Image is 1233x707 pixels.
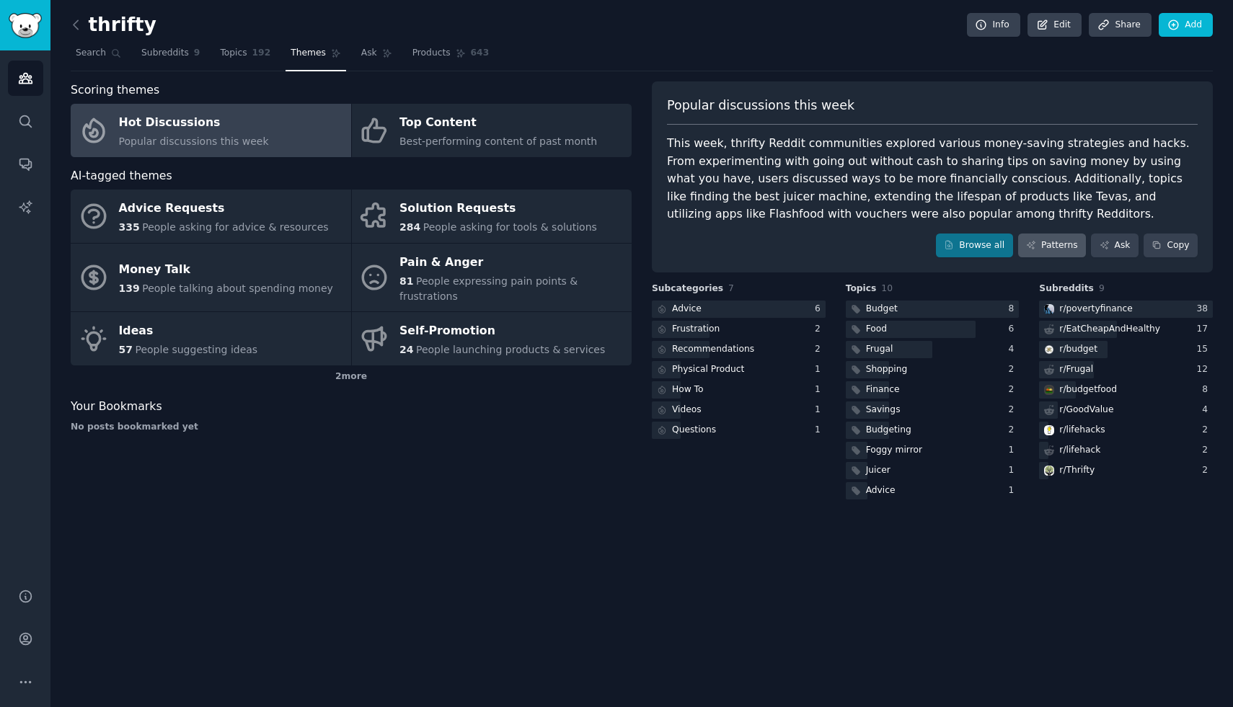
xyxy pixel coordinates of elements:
span: 9 [1099,283,1105,293]
span: Best-performing content of past month [399,135,597,147]
span: People asking for tools & solutions [423,221,597,233]
img: povertyfinance [1044,304,1054,314]
a: Advice Requests335People asking for advice & resources [71,190,351,243]
div: Videos [672,404,702,417]
span: 284 [399,221,420,233]
a: Themes [286,42,346,71]
div: 12 [1196,363,1213,376]
div: 1 [1009,464,1020,477]
div: How To [672,383,704,396]
span: Subreddits [141,47,189,60]
a: r/Frugal12 [1039,361,1213,379]
div: r/ budget [1059,343,1097,356]
div: Shopping [866,363,908,376]
div: Savings [866,404,901,417]
span: Popular discussions this week [667,97,854,115]
span: Topics [220,47,247,60]
div: 4 [1202,404,1213,417]
a: Physical Product1 [652,361,826,379]
div: 2 [1202,464,1213,477]
span: AI-tagged themes [71,167,172,185]
a: Edit [1027,13,1082,37]
div: r/ lifehack [1059,444,1100,457]
div: 2 [1009,383,1020,396]
div: 1 [1009,444,1020,457]
span: People launching products & services [416,344,605,355]
a: Budget8 [846,301,1020,319]
a: Add [1159,13,1213,37]
div: 1 [815,404,826,417]
div: 1 [1009,484,1020,497]
div: 2 [1202,444,1213,457]
h2: thrifty [71,14,156,37]
div: Self-Promotion [399,320,605,343]
div: 1 [815,383,826,396]
a: Videos1 [652,401,826,419]
div: r/ budgetfood [1059,383,1117,396]
a: budgetfoodr/budgetfood8 [1039,381,1213,399]
div: 15 [1196,343,1213,356]
div: Budget [866,303,898,316]
div: No posts bookmarked yet [71,421,632,434]
div: 2 [1009,404,1020,417]
a: r/lifehack2 [1039,442,1213,460]
a: Food6 [846,321,1020,339]
div: 2 [1202,424,1213,437]
div: 2 [815,343,826,356]
span: Products [412,47,451,60]
a: Search [71,42,126,71]
a: Foggy mirror1 [846,442,1020,460]
span: 9 [194,47,200,60]
div: 6 [815,303,826,316]
div: r/ Frugal [1059,363,1093,376]
div: Juicer [866,464,890,477]
a: Budgeting2 [846,422,1020,440]
a: r/EatCheapAndHealthy17 [1039,321,1213,339]
div: 2 [815,323,826,336]
div: This week, thrifty Reddit communities explored various money-saving strategies and hacks. From ex... [667,135,1198,223]
div: 38 [1196,303,1213,316]
div: Advice [866,484,896,497]
div: 2 more [71,365,632,388]
span: 643 [471,47,490,60]
div: 1 [815,424,826,437]
div: Questions [672,424,716,437]
a: Recommendations2 [652,341,826,359]
img: Thrifty [1044,466,1054,476]
span: Your Bookmarks [71,398,162,416]
a: Self-Promotion24People launching products & services [352,312,632,365]
a: Money Talk139People talking about spending money [71,244,351,312]
span: Scoring themes [71,81,159,99]
div: r/ Thrifty [1059,464,1095,477]
div: Foggy mirror [866,444,922,457]
div: Frustration [672,323,720,336]
a: Solution Requests284People asking for tools & solutions [352,190,632,243]
a: Thriftyr/Thrifty2 [1039,462,1213,480]
a: lifehacksr/lifehacks2 [1039,422,1213,440]
span: Themes [291,47,326,60]
div: r/ lifehacks [1059,424,1105,437]
a: Ideas57People suggesting ideas [71,312,351,365]
button: Copy [1144,234,1198,258]
div: 4 [1009,343,1020,356]
div: Pain & Anger [399,251,624,274]
a: Advice1 [846,482,1020,500]
img: GummySearch logo [9,13,42,38]
div: Solution Requests [399,197,597,221]
span: 81 [399,275,413,287]
span: 139 [119,283,140,294]
a: r/GoodValue4 [1039,401,1213,419]
a: Browse all [936,234,1013,258]
div: Physical Product [672,363,744,376]
a: Frugal4 [846,341,1020,359]
a: Finance2 [846,381,1020,399]
div: 2 [1009,424,1020,437]
span: People asking for advice & resources [142,221,328,233]
a: Subreddits9 [136,42,205,71]
a: Products643 [407,42,494,71]
span: 7 [728,283,734,293]
div: r/ GoodValue [1059,404,1113,417]
img: budget [1044,344,1054,355]
div: Advice Requests [119,197,329,221]
img: budgetfood [1044,385,1054,395]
